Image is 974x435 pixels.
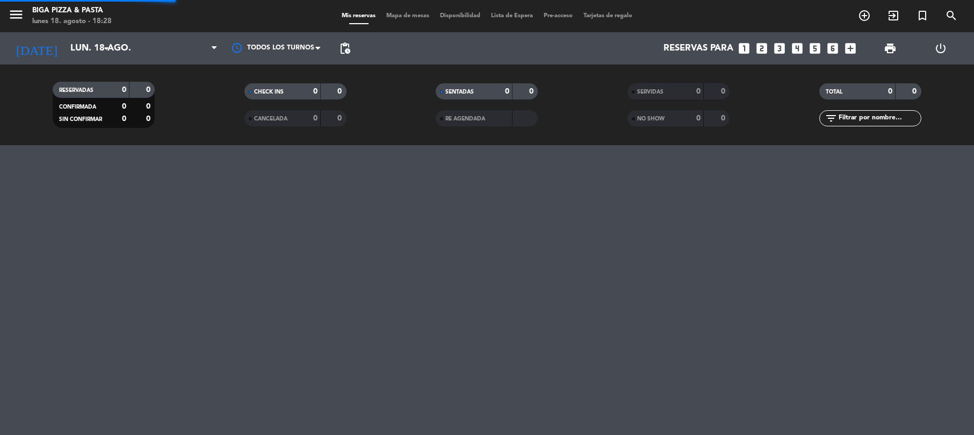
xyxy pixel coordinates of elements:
[578,13,638,19] span: Tarjetas de regalo
[825,112,838,125] i: filter_list
[336,13,381,19] span: Mis reservas
[538,13,578,19] span: Pre-acceso
[696,115,701,122] strong: 0
[313,88,318,95] strong: 0
[737,41,751,55] i: looks_one
[100,42,113,55] i: arrow_drop_down
[934,42,947,55] i: power_settings_new
[755,41,769,55] i: looks_two
[32,16,112,27] div: lunes 18. agosto - 18:28
[337,88,344,95] strong: 0
[146,115,153,123] strong: 0
[773,41,787,55] i: looks_3
[912,88,919,95] strong: 0
[122,86,126,94] strong: 0
[915,32,966,65] div: LOG OUT
[637,89,663,95] span: SERVIDAS
[826,89,842,95] span: TOTAL
[254,116,287,122] span: CANCELADA
[59,88,93,93] span: RESERVADAS
[435,13,486,19] span: Disponibilidad
[721,88,727,95] strong: 0
[790,41,804,55] i: looks_4
[838,112,921,124] input: Filtrar por nombre...
[529,88,536,95] strong: 0
[59,117,102,122] span: SIN CONFIRMAR
[826,41,840,55] i: looks_6
[313,115,318,122] strong: 0
[505,88,509,95] strong: 0
[146,103,153,110] strong: 0
[254,89,284,95] span: CHECK INS
[696,88,701,95] strong: 0
[146,86,153,94] strong: 0
[945,9,958,22] i: search
[808,41,822,55] i: looks_5
[59,104,96,110] span: CONFIRMADA
[884,42,897,55] span: print
[721,115,727,122] strong: 0
[8,37,65,60] i: [DATE]
[888,88,892,95] strong: 0
[843,41,857,55] i: add_box
[445,116,485,122] span: RE AGENDADA
[8,6,24,23] i: menu
[8,6,24,26] button: menu
[887,9,900,22] i: exit_to_app
[916,9,929,22] i: turned_in_not
[122,103,126,110] strong: 0
[486,13,538,19] span: Lista de Espera
[663,44,733,54] span: Reservas para
[858,9,871,22] i: add_circle_outline
[338,42,351,55] span: pending_actions
[637,116,665,122] span: NO SHOW
[122,115,126,123] strong: 0
[32,5,112,16] div: Biga Pizza & Pasta
[445,89,474,95] span: SENTADAS
[337,115,344,122] strong: 0
[381,13,435,19] span: Mapa de mesas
